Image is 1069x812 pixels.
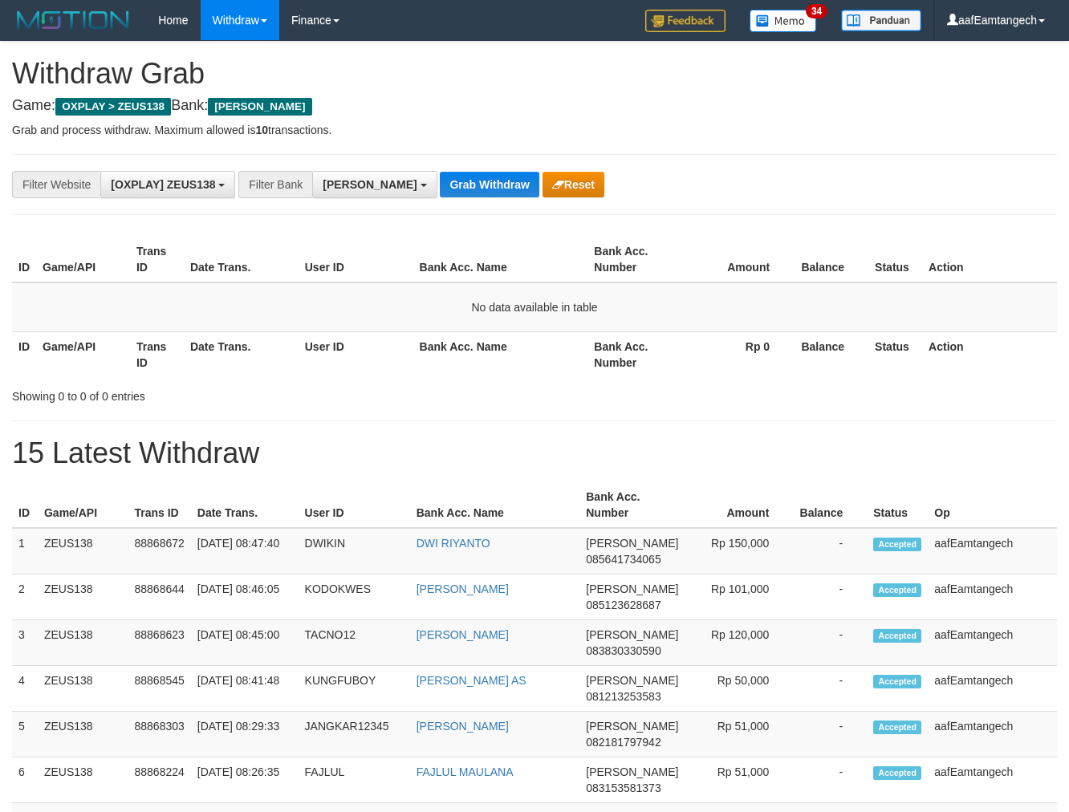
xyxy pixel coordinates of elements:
td: - [793,620,867,666]
th: Amount [681,237,794,282]
th: Bank Acc. Number [587,331,681,377]
th: Balance [793,482,867,528]
th: User ID [299,237,413,282]
td: ZEUS138 [38,574,128,620]
td: [DATE] 08:47:40 [191,528,299,574]
td: aafEamtangech [928,620,1057,666]
td: KUNGFUBOY [299,666,410,712]
button: Grab Withdraw [440,172,539,197]
th: Bank Acc. Name [413,331,588,377]
th: Status [868,237,922,282]
span: OXPLAY > ZEUS138 [55,98,171,116]
span: [OXPLAY] ZEUS138 [111,178,215,191]
td: - [793,574,867,620]
td: ZEUS138 [38,528,128,574]
th: Amount [685,482,793,528]
th: Game/API [38,482,128,528]
td: Rp 101,000 [685,574,793,620]
img: Feedback.jpg [645,10,726,32]
td: aafEamtangech [928,528,1057,574]
span: [PERSON_NAME] [586,674,678,687]
th: User ID [299,331,413,377]
td: - [793,666,867,712]
h4: Game: Bank: [12,98,1057,114]
td: FAJLUL [299,757,410,803]
td: DWIKIN [299,528,410,574]
h1: 15 Latest Withdraw [12,437,1057,469]
span: [PERSON_NAME] [586,628,678,641]
th: Trans ID [130,237,184,282]
th: ID [12,237,36,282]
span: [PERSON_NAME] [586,720,678,733]
span: Accepted [873,583,921,597]
a: [PERSON_NAME] [417,628,509,641]
td: [DATE] 08:41:48 [191,666,299,712]
td: 88868545 [128,666,190,712]
td: Rp 51,000 [685,757,793,803]
div: Filter Website [12,171,100,198]
span: 34 [806,4,827,18]
td: ZEUS138 [38,712,128,757]
p: Grab and process withdraw. Maximum allowed is transactions. [12,122,1057,138]
td: [DATE] 08:26:35 [191,757,299,803]
th: Trans ID [130,331,184,377]
td: No data available in table [12,282,1057,332]
td: Rp 150,000 [685,528,793,574]
div: Showing 0 to 0 of 0 entries [12,382,433,404]
td: 2 [12,574,38,620]
button: Reset [543,172,604,197]
a: FAJLUL MAULANA [417,765,514,778]
td: 1 [12,528,38,574]
td: Rp 120,000 [685,620,793,666]
td: aafEamtangech [928,666,1057,712]
th: Status [868,331,922,377]
td: aafEamtangech [928,712,1057,757]
td: - [793,757,867,803]
img: panduan.png [841,10,921,31]
td: - [793,528,867,574]
th: Rp 0 [681,331,794,377]
th: Bank Acc. Name [410,482,580,528]
span: Accepted [873,675,921,688]
strong: 10 [255,124,268,136]
span: [PERSON_NAME] [586,537,678,550]
span: Accepted [873,766,921,780]
img: Button%20Memo.svg [750,10,817,32]
td: 88868224 [128,757,190,803]
td: 88868303 [128,712,190,757]
td: [DATE] 08:46:05 [191,574,299,620]
span: Copy 085641734065 to clipboard [586,553,661,566]
td: TACNO12 [299,620,410,666]
th: Action [922,237,1057,282]
th: User ID [299,482,410,528]
td: 88868623 [128,620,190,666]
th: Date Trans. [184,331,299,377]
td: 3 [12,620,38,666]
th: ID [12,331,36,377]
div: Filter Bank [238,171,312,198]
span: Accepted [873,721,921,734]
td: ZEUS138 [38,757,128,803]
th: Date Trans. [191,482,299,528]
span: Copy 082181797942 to clipboard [586,736,661,749]
td: 5 [12,712,38,757]
th: Date Trans. [184,237,299,282]
span: [PERSON_NAME] [586,765,678,778]
td: JANGKAR12345 [299,712,410,757]
th: Bank Acc. Number [587,237,681,282]
td: Rp 51,000 [685,712,793,757]
th: Balance [794,237,868,282]
span: [PERSON_NAME] [208,98,311,116]
td: Rp 50,000 [685,666,793,712]
th: Status [867,482,928,528]
td: aafEamtangech [928,757,1057,803]
span: Copy 081213253583 to clipboard [586,690,661,703]
th: Bank Acc. Name [413,237,588,282]
td: KODOKWES [299,574,410,620]
span: Copy 085123628687 to clipboard [586,599,661,611]
td: - [793,712,867,757]
a: [PERSON_NAME] [417,720,509,733]
td: [DATE] 08:45:00 [191,620,299,666]
td: 4 [12,666,38,712]
th: Bank Acc. Number [579,482,685,528]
